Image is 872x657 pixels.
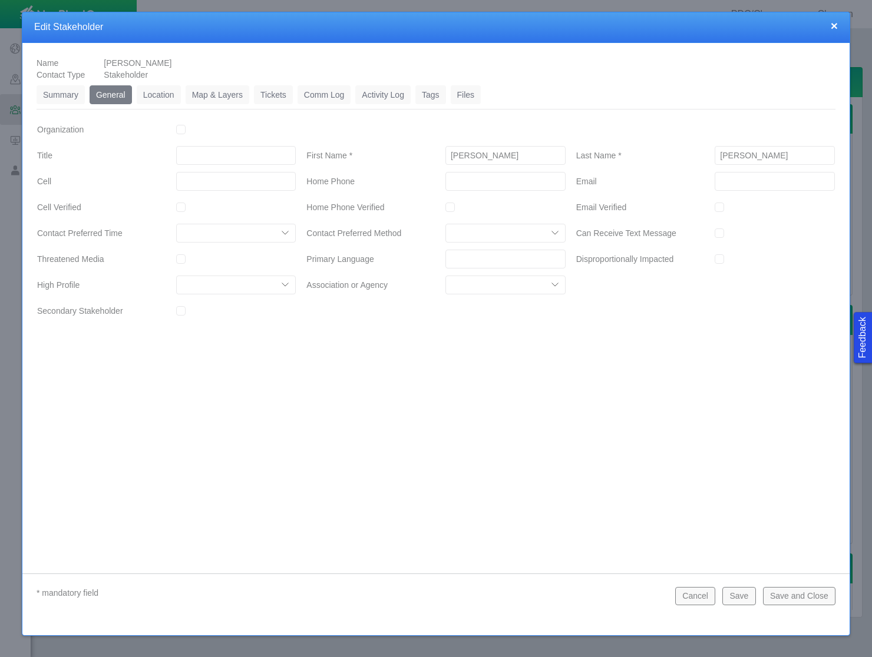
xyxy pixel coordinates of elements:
span: Stakeholder [104,70,148,79]
label: Threatened Media [28,248,167,270]
label: Association or Agency [297,274,436,296]
a: Tickets [254,85,293,104]
label: Cell [28,171,167,192]
a: Activity Log [355,85,411,104]
label: Email [567,171,706,192]
label: Contact Preferred Time [28,223,167,244]
label: Primary Language [297,248,436,270]
label: Email Verified [567,197,706,218]
button: Save [722,587,755,605]
span: * mandatory field [37,588,98,598]
button: Save and Close [763,587,835,605]
span: Name [37,58,58,68]
label: High Profile [28,274,167,296]
label: First Name * [297,145,436,166]
h4: Edit Stakeholder [34,21,838,34]
a: Location [137,85,181,104]
span: [PERSON_NAME] [104,58,171,68]
label: Home Phone Verified [297,197,436,218]
span: Contact Type [37,70,85,79]
a: General [90,85,132,104]
a: Comm Log [298,85,351,104]
label: Disproportionally Impacted [567,248,706,270]
button: Cancel [675,587,715,605]
a: Map & Layers [186,85,249,104]
label: Cell Verified [28,197,167,218]
label: Secondary Stakeholder [28,300,167,321]
label: Title [28,145,167,166]
button: close [831,19,838,32]
label: Organization [28,119,167,140]
label: Can Receive Text Message [567,223,706,244]
a: Tags [415,85,446,104]
label: Last Name * [567,145,706,166]
label: Home Phone [297,171,436,192]
label: Contact Preferred Method [297,223,436,244]
a: Files [451,85,481,104]
a: Summary [37,85,85,104]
